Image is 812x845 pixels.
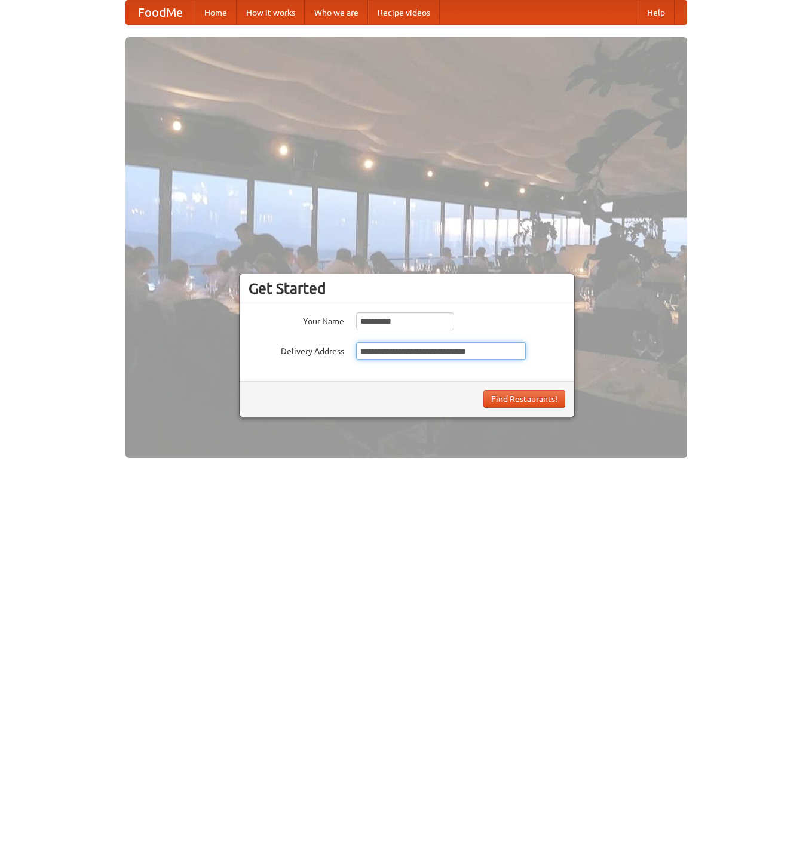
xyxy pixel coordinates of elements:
a: FoodMe [126,1,195,24]
a: Home [195,1,237,24]
a: How it works [237,1,305,24]
h3: Get Started [249,279,565,297]
a: Who we are [305,1,368,24]
button: Find Restaurants! [483,390,565,408]
a: Help [638,1,675,24]
label: Delivery Address [249,342,344,357]
a: Recipe videos [368,1,440,24]
label: Your Name [249,312,344,327]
